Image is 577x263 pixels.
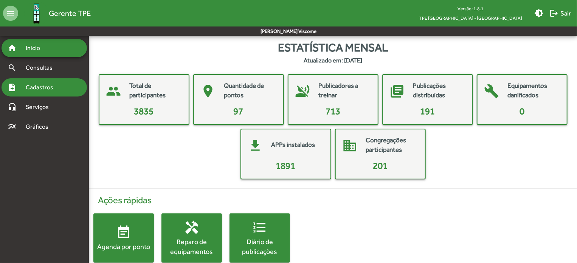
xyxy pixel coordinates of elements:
span: 191 [420,106,435,116]
mat-icon: search [8,63,17,72]
span: 1891 [276,160,296,171]
mat-icon: multiline_chart [8,122,17,131]
button: Agenda por ponto [93,213,154,263]
img: Logo [24,1,49,26]
div: Diário de publicações [230,237,290,256]
mat-icon: home [8,44,17,53]
span: Sair [549,6,571,20]
span: Estatística mensal [278,39,388,56]
span: Início [21,44,51,53]
mat-card-title: Total de participantes [130,81,181,100]
mat-card-title: Publicações distribuídas [413,81,465,100]
mat-card-title: APPs instalados [271,140,315,150]
span: 3835 [134,106,154,116]
h4: Ações rápidas [93,195,572,206]
button: Sair [546,6,574,20]
span: Serviços [21,103,59,112]
span: TPE [GEOGRAPHIC_DATA] - [GEOGRAPHIC_DATA] [413,13,528,23]
span: 201 [373,160,388,171]
span: Gerente TPE [49,7,91,19]
mat-icon: logout [549,9,558,18]
mat-icon: voice_over_off [292,80,314,103]
mat-icon: format_list_numbered [252,220,267,235]
mat-icon: note_add [8,83,17,92]
mat-icon: handyman [184,220,199,235]
button: Diário de publicações [230,213,290,263]
mat-icon: place [197,80,220,103]
strong: Atualizado em: [DATE] [304,56,362,65]
span: Consultas [21,63,62,72]
mat-card-title: Publicadores a treinar [319,81,370,100]
span: 97 [234,106,244,116]
mat-icon: people [102,80,125,103]
div: Agenda por ponto [93,242,154,251]
span: 0 [520,106,524,116]
mat-icon: library_books [386,80,409,103]
a: Gerente TPE [18,1,91,26]
mat-icon: build [481,80,503,103]
span: Cadastros [21,83,63,92]
div: Versão: 1.8.1 [413,4,528,13]
mat-icon: get_app [244,134,267,157]
mat-icon: menu [3,6,18,21]
div: Reparo de equipamentos [161,237,222,256]
mat-icon: headset_mic [8,103,17,112]
span: 713 [326,106,340,116]
mat-card-title: Quantidade de pontos [224,81,276,100]
mat-icon: domain [339,134,361,157]
button: Reparo de equipamentos [161,213,222,263]
mat-card-title: Congregações participantes [366,135,417,155]
mat-icon: event_note [116,225,131,240]
span: Gráficos [21,122,59,131]
mat-icon: brightness_medium [534,9,543,18]
mat-card-title: Equipamentos danificados [508,81,559,100]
